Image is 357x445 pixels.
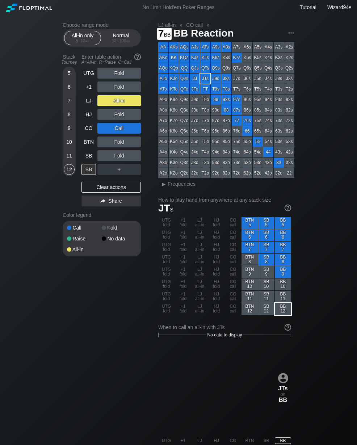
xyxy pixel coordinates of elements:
[225,229,241,241] div: CO call
[97,123,141,134] div: Call
[192,229,208,241] div: LJ all-in
[208,254,224,266] div: HJ fold
[200,42,210,52] div: ATs
[159,180,168,188] div: ▸
[158,197,291,203] h2: How to play hand from anywhere at any stack size
[179,147,189,157] div: Q4o
[169,42,179,52] div: AKs
[63,209,141,221] div: Color legend
[81,196,141,206] div: Share
[275,242,291,253] div: BB 7
[158,324,291,330] div: When to call an all-in with JTs
[221,53,231,63] div: K8s
[200,74,210,84] div: JTs
[221,95,231,105] div: 98s
[211,63,221,73] div: Q9s
[157,22,177,28] span: LJ all-in
[241,303,258,315] div: BTN 12
[241,254,258,266] div: BTN 8
[104,31,138,45] div: Normal
[225,291,241,303] div: CO call
[211,116,221,126] div: 97o
[190,74,200,84] div: JJ
[179,137,189,147] div: Q5o
[253,74,263,84] div: J5s
[275,254,291,266] div: BB 8
[211,158,221,168] div: 93o
[253,42,263,52] div: A5s
[200,137,210,147] div: T5o
[158,229,175,241] div: UTG fold
[106,38,136,43] div: 12 – 100
[263,74,273,84] div: J4s
[274,53,284,63] div: K3s
[97,109,141,120] div: Fold
[179,63,189,73] div: QQ
[81,109,96,120] div: HJ
[253,147,263,157] div: 54o
[67,236,102,241] div: Raise
[284,84,294,94] div: T2s
[175,242,191,253] div: +1 fold
[158,303,175,315] div: UTG fold
[81,137,96,147] div: BTN
[190,168,200,178] div: J2o
[232,63,242,73] div: Q7s
[241,291,258,303] div: BTN 11
[225,266,241,278] div: CO call
[258,303,274,315] div: SB 12
[172,28,235,40] span: BB Reaction
[232,147,242,157] div: 74o
[263,63,273,73] div: Q4s
[81,123,96,134] div: CO
[169,137,179,147] div: K5o
[158,63,168,73] div: AQo
[200,168,210,178] div: T2o
[200,158,210,168] div: T3o
[208,303,224,315] div: HJ fold
[67,247,102,252] div: All-in
[284,137,294,147] div: 52s
[175,217,191,229] div: +1 fold
[241,242,258,253] div: BTN 7
[64,81,75,92] div: 6
[85,38,89,43] span: bb
[190,84,200,94] div: JTo
[242,53,252,63] div: K6s
[274,137,284,147] div: 53s
[241,266,258,278] div: BTN 9
[175,266,191,278] div: +1 fold
[221,126,231,136] div: 86o
[221,63,231,73] div: Q8s
[102,236,136,241] div: No data
[253,116,263,126] div: 75s
[190,147,200,157] div: J4o
[190,116,200,126] div: J7o
[253,137,263,147] div: 55
[169,105,179,115] div: K8o
[179,168,189,178] div: Q2o
[97,68,141,79] div: Fold
[284,53,294,63] div: K2s
[211,74,221,84] div: J9s
[211,147,221,157] div: 94o
[284,204,292,212] img: help.32db89a4.svg
[97,95,141,106] div: All-in
[192,217,208,229] div: LJ all-in
[169,147,179,157] div: K4o
[179,116,189,126] div: Q7o
[190,42,200,52] div: AJs
[263,95,273,105] div: 94s
[200,126,210,136] div: T6o
[242,137,252,147] div: 65o
[258,278,274,290] div: SB 10
[200,84,210,94] div: TT
[168,181,196,187] span: Frequencies
[232,105,242,115] div: 87s
[300,4,316,10] a: Tutorial
[169,53,179,63] div: KK
[274,84,284,94] div: T3s
[126,38,130,43] span: bb
[211,126,221,136] div: 96o
[242,42,252,52] div: A6s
